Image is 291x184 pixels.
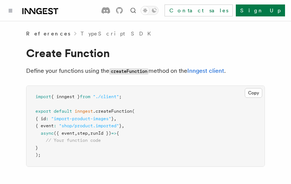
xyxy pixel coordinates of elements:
[35,145,38,150] span: }
[51,116,111,121] span: "import-product-images"
[119,123,122,128] span: }
[81,30,156,37] a: TypeScript SDK
[111,131,116,136] span: =>
[132,109,135,114] span: (
[26,66,265,77] p: Define your functions using the method on the .
[35,109,51,114] span: export
[122,123,124,128] span: ,
[75,131,77,136] span: ,
[51,94,80,99] span: { inngest }
[6,6,15,15] button: Toggle navigation
[245,88,262,98] button: Copy
[26,46,265,60] h1: Create Function
[187,67,224,74] a: Inngest client
[41,131,54,136] span: async
[35,123,54,128] span: { event
[46,116,48,121] span: :
[90,131,111,136] span: runId })
[54,109,72,114] span: default
[35,94,51,99] span: import
[111,116,114,121] span: }
[54,123,56,128] span: :
[75,109,93,114] span: inngest
[46,138,101,143] span: // Your function code
[35,152,41,158] span: );
[119,94,122,99] span: ;
[35,116,46,121] span: { id
[80,94,90,99] span: from
[59,123,119,128] span: "shop/product.imported"
[93,94,119,99] span: "./client"
[165,4,233,16] a: Contact sales
[77,131,88,136] span: step
[88,131,90,136] span: ,
[54,131,75,136] span: ({ event
[116,131,119,136] span: {
[114,116,116,121] span: ,
[129,6,138,15] button: Find something...
[26,30,70,37] span: References
[109,68,148,75] code: createFunction
[236,4,285,16] a: Sign Up
[93,109,132,114] span: .createFunction
[141,6,159,15] button: Toggle dark mode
